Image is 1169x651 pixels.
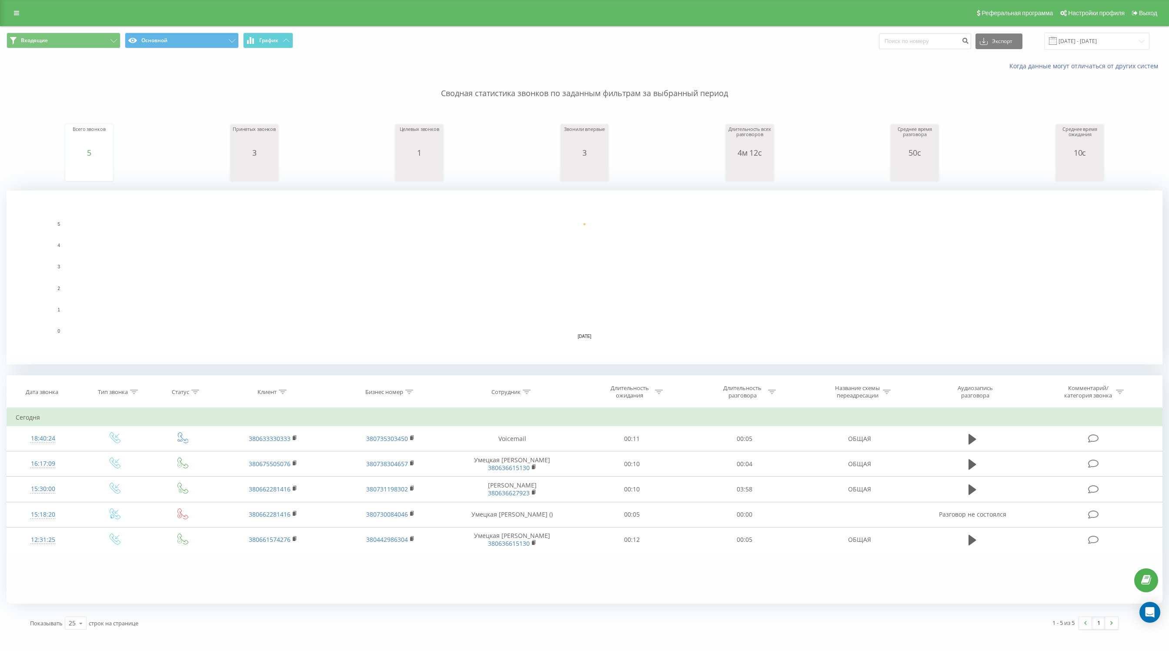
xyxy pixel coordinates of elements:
div: 18:40:24 [16,430,70,447]
svg: A chart. [728,157,772,183]
svg: A chart. [893,157,936,183]
button: Основной [125,33,239,48]
td: ОБЩАЯ [801,527,918,552]
svg: A chart. [67,157,111,183]
span: График [259,37,278,43]
text: 5 [57,222,60,227]
span: Входящие [21,37,48,44]
div: 12:31:25 [16,531,70,548]
text: 1 [57,307,60,312]
a: 380636615130 [488,464,530,472]
td: ОБЩАЯ [801,477,918,502]
div: 10с [1058,148,1102,157]
td: Умецкая [PERSON_NAME] () [449,502,575,527]
svg: A chart. [1058,157,1102,183]
td: 03:58 [688,477,801,502]
a: 380661574276 [249,535,291,544]
div: 4м 12с [728,148,772,157]
input: Поиск по номеру [879,33,971,49]
a: 380636627923 [488,489,530,497]
a: 380730084046 [366,510,408,518]
p: Сводная статистика звонков по заданным фильтрам за выбранный период [7,70,1162,99]
td: 00:05 [688,426,801,451]
div: Сотрудник [491,388,521,396]
div: Среднее время ожидания [1058,127,1102,148]
div: 1 [397,148,441,157]
div: Клиент [257,388,277,396]
svg: A chart. [7,190,1162,364]
span: строк на странице [89,619,138,627]
div: Тип звонка [98,388,128,396]
div: Дата звонка [26,388,58,396]
div: Целевых звонков [397,127,441,148]
button: График [243,33,293,48]
div: 15:18:20 [16,506,70,523]
div: 5 [67,148,111,157]
div: 1 - 5 из 5 [1052,618,1075,627]
a: 380675505076 [249,460,291,468]
a: 380731198302 [366,485,408,493]
div: Название схемы переадресации [834,384,881,399]
td: ОБЩАЯ [801,426,918,451]
td: 00:04 [688,451,801,477]
svg: A chart. [233,157,276,183]
span: Реферальная программа [982,10,1053,17]
a: 380662281416 [249,510,291,518]
div: Бизнес номер [365,388,403,396]
td: 00:10 [575,451,688,477]
div: Длительность разговора [719,384,766,399]
a: 1 [1092,617,1105,629]
div: 25 [69,619,76,628]
div: Всего звонков [67,127,111,148]
text: 3 [57,265,60,270]
td: Сегодня [7,409,1162,426]
text: 0 [57,329,60,334]
div: 15:30:00 [16,481,70,497]
span: Разговор не состоялся [939,510,1006,518]
svg: A chart. [397,157,441,183]
div: Принятых звонков [233,127,276,148]
td: [PERSON_NAME] [449,477,575,502]
td: Voicemail [449,426,575,451]
div: A chart. [563,157,606,183]
span: Настройки профиля [1068,10,1125,17]
div: Звонили впервые [563,127,606,148]
div: 50с [893,148,936,157]
div: Комментарий/категория звонка [1063,384,1114,399]
div: Статус [172,388,189,396]
div: Длительность всех разговоров [728,127,772,148]
span: Выход [1139,10,1157,17]
div: Open Intercom Messenger [1139,602,1160,623]
td: 00:05 [575,502,688,527]
td: 00:11 [575,426,688,451]
td: Умецкая [PERSON_NAME] [449,451,575,477]
button: Экспорт [975,33,1022,49]
text: 2 [57,286,60,291]
a: 380738304657 [366,460,408,468]
span: Показывать [30,619,63,627]
div: 3 [233,148,276,157]
text: 4 [57,243,60,248]
a: 380636615130 [488,539,530,548]
div: 3 [563,148,606,157]
td: 00:10 [575,477,688,502]
a: 380633330333 [249,434,291,443]
td: Умецкая [PERSON_NAME] [449,527,575,552]
td: 00:05 [688,527,801,552]
td: 00:12 [575,527,688,552]
text: [DATE] [578,334,591,339]
a: 380662281416 [249,485,291,493]
td: 00:00 [688,502,801,527]
button: Входящие [7,33,120,48]
div: Аудиозапись разговора [947,384,1004,399]
a: Когда данные могут отличаться от других систем [1009,62,1162,70]
div: Длительность ожидания [606,384,653,399]
div: 16:17:09 [16,455,70,472]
